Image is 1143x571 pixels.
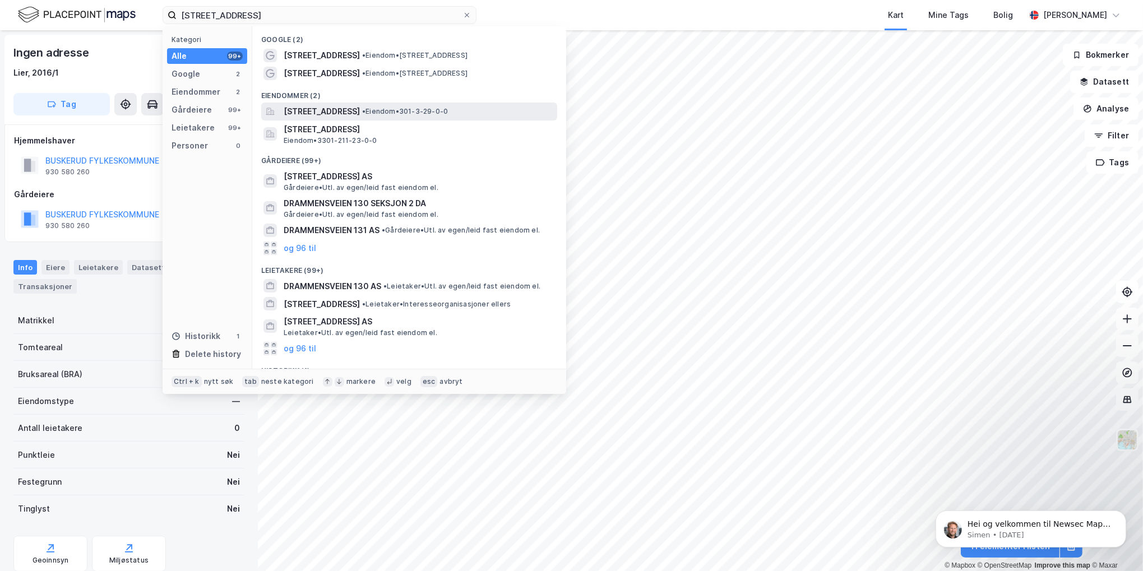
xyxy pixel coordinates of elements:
[1043,8,1107,22] div: [PERSON_NAME]
[252,26,566,47] div: Google (2)
[252,257,566,277] div: Leietakere (99+)
[284,328,437,337] span: Leietaker • Utl. av egen/leid fast eiendom el.
[185,347,241,361] div: Delete history
[1086,151,1139,174] button: Tags
[14,188,244,201] div: Gårdeiere
[362,51,365,59] span: •
[204,377,234,386] div: nytt søk
[45,221,90,230] div: 930 580 260
[1073,98,1139,120] button: Analyse
[18,368,82,381] div: Bruksareal (BRA)
[261,377,314,386] div: neste kategori
[284,170,553,183] span: [STREET_ADDRESS] AS
[18,502,50,516] div: Tinglyst
[284,49,360,62] span: [STREET_ADDRESS]
[45,168,90,177] div: 930 580 260
[1117,429,1138,451] img: Z
[172,85,220,99] div: Eiendommer
[18,421,82,435] div: Antall leietakere
[227,448,240,462] div: Nei
[993,8,1013,22] div: Bolig
[284,210,438,219] span: Gårdeiere • Utl. av egen/leid fast eiendom el.
[172,121,215,134] div: Leietakere
[252,82,566,103] div: Eiendommer (2)
[234,332,243,341] div: 1
[172,49,187,63] div: Alle
[1063,44,1139,66] button: Bokmerker
[420,376,438,387] div: esc
[362,300,511,309] span: Leietaker • Interesseorganisasjoner ellers
[1070,71,1139,93] button: Datasett
[13,44,91,62] div: Ingen adresse
[284,298,360,311] span: [STREET_ADDRESS]
[18,475,62,489] div: Festegrunn
[382,226,385,234] span: •
[234,421,240,435] div: 0
[172,35,247,44] div: Kategori
[439,377,462,386] div: avbryt
[109,556,149,565] div: Miljøstatus
[172,103,212,117] div: Gårdeiere
[383,282,540,291] span: Leietaker • Utl. av egen/leid fast eiendom el.
[284,67,360,80] span: [STREET_ADDRESS]
[284,123,553,136] span: [STREET_ADDRESS]
[227,105,243,114] div: 99+
[284,280,381,293] span: DRAMMENSVEIEN 130 AS
[888,8,904,22] div: Kart
[978,561,1032,569] a: OpenStreetMap
[13,279,77,294] div: Transaksjoner
[252,358,566,378] div: Historikk (1)
[284,224,380,237] span: DRAMMENSVEIEN 131 AS
[284,242,316,255] button: og 96 til
[74,260,123,275] div: Leietakere
[227,52,243,61] div: 99+
[945,561,975,569] a: Mapbox
[362,107,365,115] span: •
[18,5,136,25] img: logo.f888ab2527a4732fd821a326f86c7f29.svg
[234,141,243,150] div: 0
[346,377,376,386] div: markere
[362,300,365,308] span: •
[284,136,377,145] span: Eiendom • 3301-211-23-0-0
[177,7,462,24] input: Søk på adresse, matrikkel, gårdeiere, leietakere eller personer
[18,341,63,354] div: Tomteareal
[382,226,540,235] span: Gårdeiere • Utl. av egen/leid fast eiendom el.
[252,147,566,168] div: Gårdeiere (99+)
[362,107,448,116] span: Eiendom • 301-3-29-0-0
[33,556,69,565] div: Geoinnsyn
[362,51,468,60] span: Eiendom • [STREET_ADDRESS]
[172,329,220,343] div: Historikk
[234,87,243,96] div: 2
[18,448,55,462] div: Punktleie
[232,394,240,408] div: —
[41,260,70,275] div: Eiere
[18,394,74,408] div: Eiendomstype
[234,69,243,78] div: 2
[396,377,411,386] div: velg
[227,123,243,132] div: 99+
[13,66,59,80] div: Lier, 2016/1
[13,93,110,115] button: Tag
[1035,561,1090,569] a: Improve this map
[18,314,54,327] div: Matrikkel
[284,183,438,192] span: Gårdeiere • Utl. av egen/leid fast eiendom el.
[284,342,316,355] button: og 96 til
[13,260,37,275] div: Info
[362,69,365,77] span: •
[172,67,200,81] div: Google
[172,139,208,152] div: Personer
[284,197,553,210] span: DRAMMENSVEIEN 130 SEKSJON 2 DA
[227,502,240,516] div: Nei
[14,134,244,147] div: Hjemmelshaver
[919,487,1143,565] iframe: Intercom notifications message
[172,376,202,387] div: Ctrl + k
[284,315,553,328] span: [STREET_ADDRESS] AS
[284,105,360,118] span: [STREET_ADDRESS]
[1085,124,1139,147] button: Filter
[383,282,387,290] span: •
[227,475,240,489] div: Nei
